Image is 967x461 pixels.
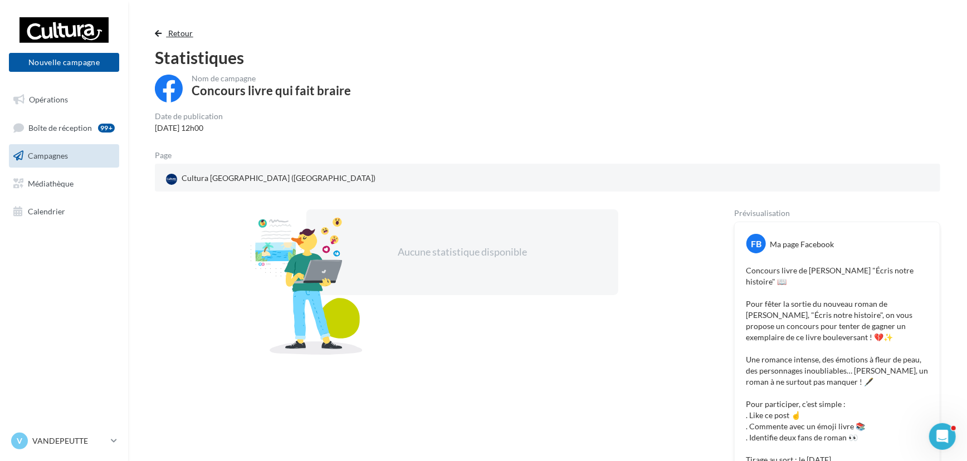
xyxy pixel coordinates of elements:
div: Ma page Facebook [770,239,834,250]
span: Campagnes [28,151,68,160]
div: Nom de campagne [192,75,351,82]
div: Cultura [GEOGRAPHIC_DATA] ([GEOGRAPHIC_DATA]) [164,170,378,187]
span: Retour [168,28,193,38]
div: Page [155,151,180,159]
div: Statistiques [155,49,940,66]
div: Prévisualisation [734,209,940,217]
div: 99+ [98,124,115,133]
span: Opérations [29,95,68,104]
span: Médiathèque [28,179,74,188]
a: Opérations [7,88,121,111]
div: Concours livre qui fait braire [192,85,351,97]
div: Aucune statistique disponible [342,245,583,259]
a: Médiathèque [7,172,121,195]
span: Calendrier [28,206,65,215]
span: V [17,435,22,447]
a: Cultura [GEOGRAPHIC_DATA] ([GEOGRAPHIC_DATA]) [164,170,419,187]
button: Nouvelle campagne [9,53,119,72]
a: Boîte de réception99+ [7,116,121,140]
div: [DATE] 12h00 [155,122,223,134]
div: FB [746,234,766,253]
a: V VANDEPEUTTE [9,430,119,452]
p: VANDEPEUTTE [32,435,106,447]
a: Calendrier [7,200,121,223]
button: Retour [155,27,198,40]
a: Campagnes [7,144,121,168]
span: Boîte de réception [28,122,92,132]
iframe: Intercom live chat [929,423,956,450]
div: Date de publication [155,112,223,120]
